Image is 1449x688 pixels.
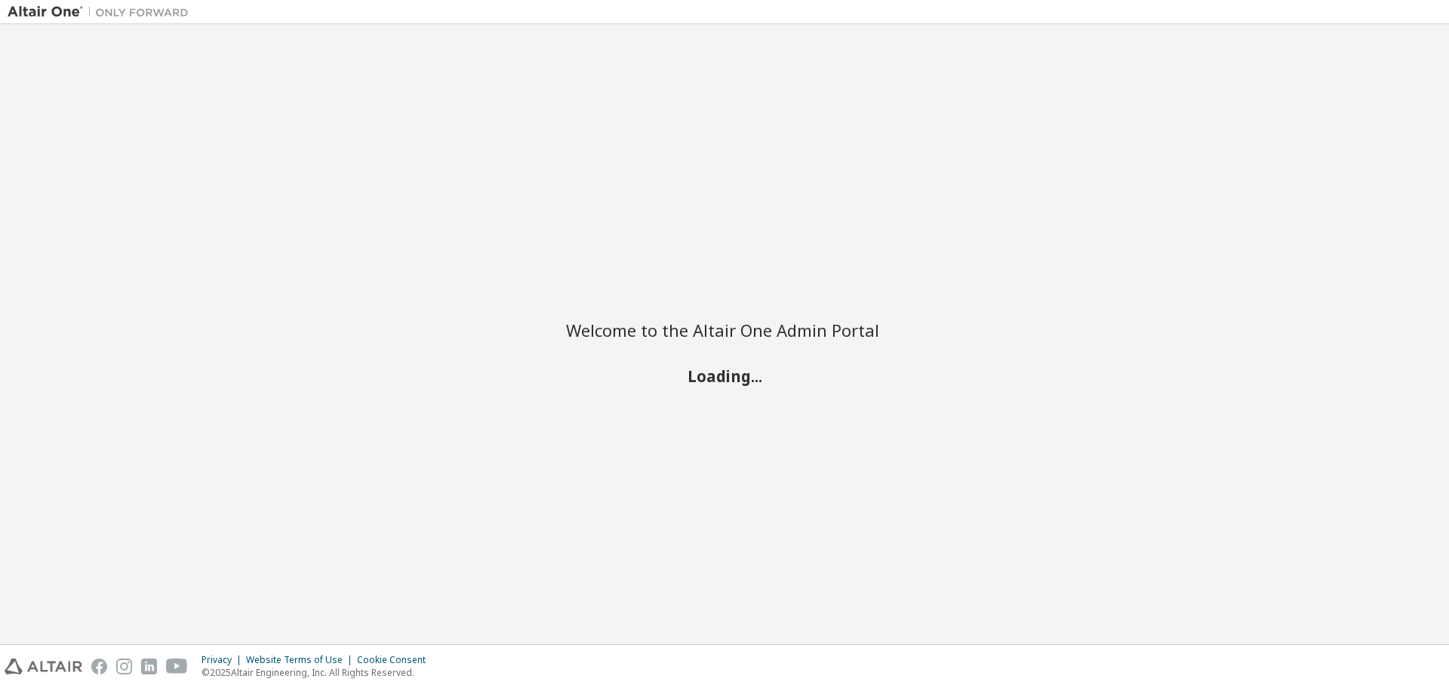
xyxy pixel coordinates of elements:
[202,654,246,666] div: Privacy
[116,659,132,674] img: instagram.svg
[8,5,196,20] img: Altair One
[91,659,107,674] img: facebook.svg
[357,654,435,666] div: Cookie Consent
[246,654,357,666] div: Website Terms of Use
[141,659,157,674] img: linkedin.svg
[5,659,82,674] img: altair_logo.svg
[566,319,883,341] h2: Welcome to the Altair One Admin Portal
[202,666,435,679] p: © 2025 Altair Engineering, Inc. All Rights Reserved.
[566,366,883,385] h2: Loading...
[166,659,188,674] img: youtube.svg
